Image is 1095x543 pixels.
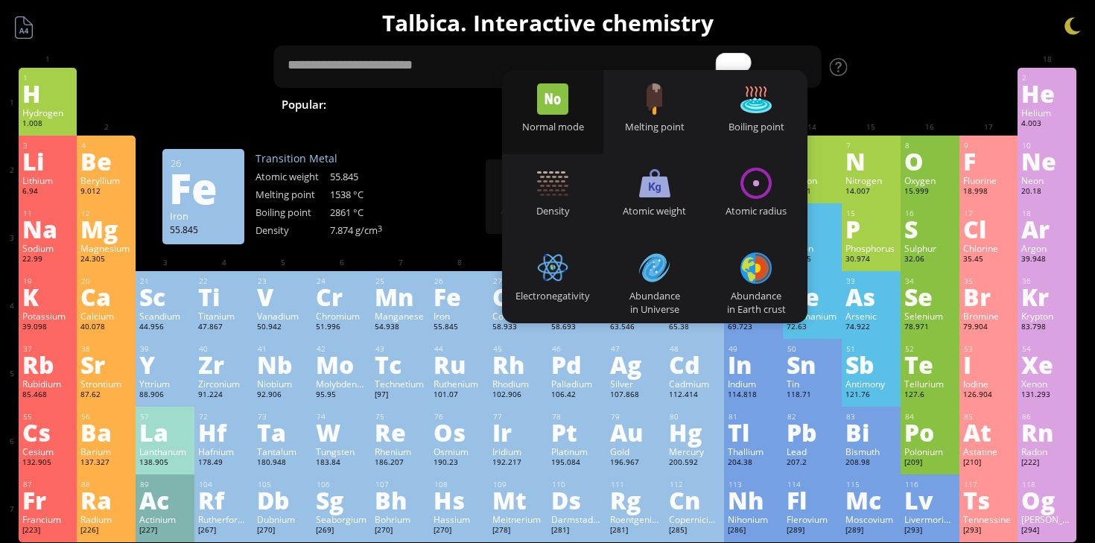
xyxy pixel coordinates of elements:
[434,390,485,401] div: 101.07
[316,420,367,444] div: W
[846,344,897,354] div: 51
[258,412,308,422] div: 73
[22,81,74,105] div: H
[963,242,1015,254] div: Chlorine
[1022,73,1073,83] div: 2
[551,457,603,469] div: 195.084
[434,445,485,457] div: Osmium
[845,285,897,308] div: As
[80,186,132,198] div: 9.012
[139,322,191,334] div: 44.956
[551,352,603,376] div: Pd
[729,412,779,422] div: 81
[1021,310,1073,322] div: Krypton
[434,420,485,444] div: Os
[787,186,838,198] div: 12.011
[375,344,426,354] div: 43
[705,120,807,133] div: Boiling point
[845,149,897,173] div: N
[493,412,544,422] div: 77
[492,420,544,444] div: Ir
[316,378,367,390] div: Molybdenum
[728,457,779,469] div: 204.38
[905,276,956,286] div: 34
[845,390,897,401] div: 121.76
[375,445,426,457] div: Rhenium
[1021,118,1073,130] div: 4.003
[434,310,485,322] div: Iron
[1022,141,1073,150] div: 10
[198,285,250,308] div: Ti
[787,412,838,422] div: 82
[846,209,897,218] div: 15
[551,420,603,444] div: Pt
[22,254,74,266] div: 22.99
[845,254,897,266] div: 30.974
[728,378,779,390] div: Indium
[375,310,426,322] div: Manganese
[375,390,426,401] div: [97]
[1021,107,1073,118] div: Helium
[198,457,250,469] div: 178.49
[603,289,705,316] div: Abundance in Universe
[375,420,426,444] div: Re
[139,445,191,457] div: Lanthanum
[442,95,492,113] span: Water
[256,223,330,237] div: Density
[964,276,1015,286] div: 35
[256,206,330,219] div: Boiling point
[80,149,132,173] div: Be
[1021,242,1073,254] div: Argon
[257,390,308,401] div: 92.906
[845,217,897,241] div: P
[787,445,838,457] div: Lead
[169,176,236,200] div: Fe
[904,445,956,457] div: Polonium
[552,344,603,354] div: 46
[813,95,922,113] span: [MEDICAL_DATA]
[669,322,720,334] div: 65.38
[257,322,308,334] div: 50.942
[904,322,956,334] div: 78.971
[198,390,250,401] div: 91.224
[603,120,705,133] div: Melting point
[669,390,720,401] div: 112.414
[1021,285,1073,308] div: Kr
[502,289,604,302] div: Electronegativity
[904,457,956,469] div: [209]
[610,390,661,401] div: 107.868
[963,254,1015,266] div: 35.45
[493,344,544,354] div: 45
[199,276,250,286] div: 22
[1021,174,1073,186] div: Neon
[170,223,237,235] div: 55.845
[904,149,956,173] div: O
[728,352,779,376] div: In
[669,420,720,444] div: Hg
[787,149,838,173] div: C
[170,209,237,223] div: Iron
[139,457,191,469] div: 138.905
[316,390,367,401] div: 95.95
[492,457,544,469] div: 192.217
[905,209,956,218] div: 16
[22,420,74,444] div: Cs
[904,186,956,198] div: 15.999
[845,242,897,254] div: Phosphorus
[610,322,661,334] div: 63.546
[198,378,250,390] div: Zirconium
[845,186,897,198] div: 14.007
[846,141,897,150] div: 7
[1021,352,1073,376] div: Xe
[743,95,808,113] span: Methane
[22,457,74,469] div: 132.905
[964,412,1015,422] div: 85
[963,457,1015,469] div: [210]
[434,344,485,354] div: 44
[80,174,132,186] div: Beryllium
[846,412,897,422] div: 83
[282,95,337,115] div: Popular:
[22,118,74,130] div: 1.008
[22,285,74,308] div: K
[256,188,330,201] div: Melting point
